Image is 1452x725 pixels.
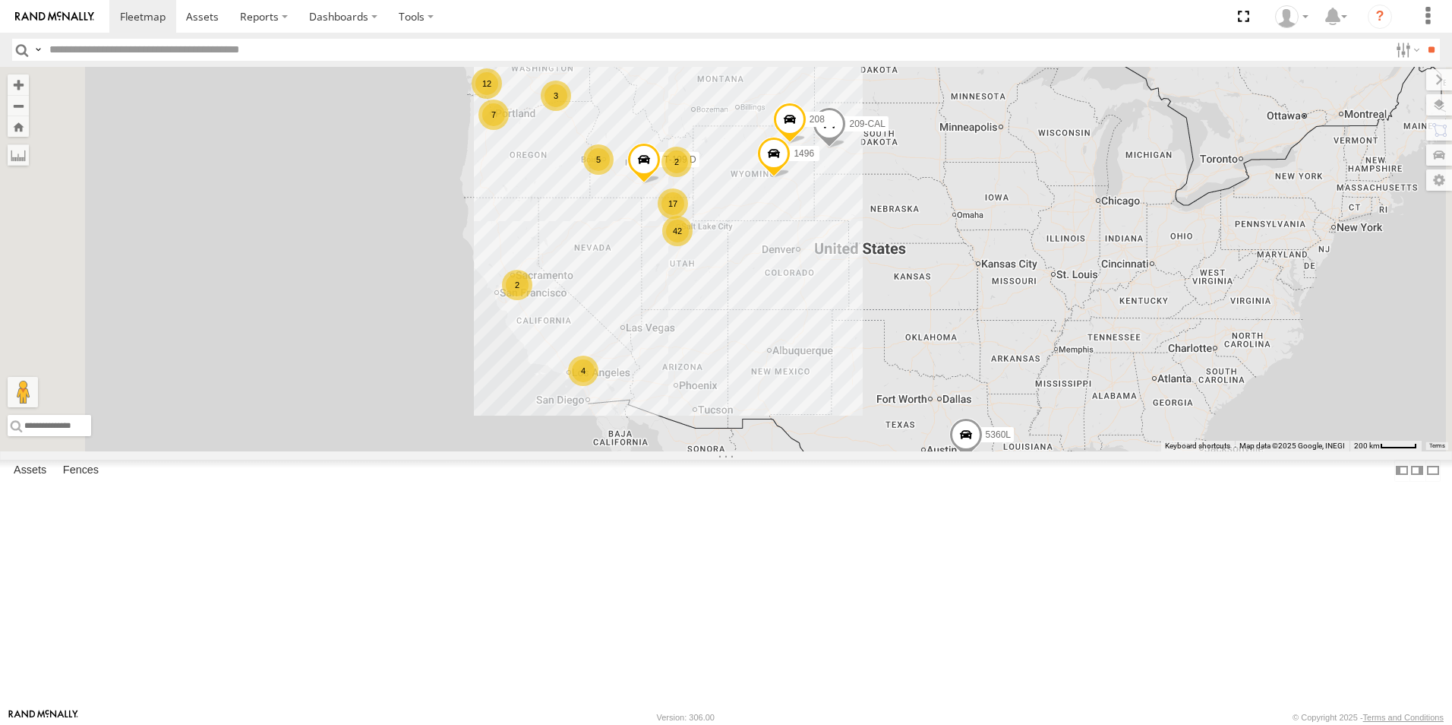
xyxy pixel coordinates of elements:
span: 5360L [986,429,1011,440]
i: ? [1368,5,1392,29]
div: 5 [583,144,614,175]
label: Map Settings [1426,169,1452,191]
button: Map Scale: 200 km per 45 pixels [1349,441,1422,451]
button: Zoom Home [8,116,29,137]
div: Heidi Drysdale [1270,5,1314,28]
div: 17 [658,188,688,219]
span: 208 [810,114,825,125]
div: 4 [568,356,598,386]
a: Terms and Conditions [1363,713,1444,722]
div: 7 [478,100,509,130]
img: rand-logo.svg [15,11,94,22]
a: Visit our Website [8,710,78,725]
button: Keyboard shortcuts [1165,441,1230,451]
label: Dock Summary Table to the Right [1409,460,1425,482]
span: 1496 [794,148,814,159]
button: Zoom out [8,95,29,116]
div: 2 [661,147,692,177]
label: Assets [6,460,54,481]
label: Dock Summary Table to the Left [1394,460,1409,482]
div: 2 [502,270,532,300]
span: Map data ©2025 Google, INEGI [1239,442,1345,450]
a: Terms (opens in new tab) [1429,443,1445,449]
label: Search Filter Options [1390,39,1422,61]
div: 12 [472,68,502,99]
div: © Copyright 2025 - [1293,713,1444,722]
label: Measure [8,144,29,166]
span: T-199 D [664,155,696,166]
label: Search Query [32,39,44,61]
div: 42 [662,216,693,246]
div: 3 [541,81,571,111]
span: 200 km [1354,442,1380,450]
div: Version: 306.00 [657,713,715,722]
label: Fences [55,460,106,481]
label: Hide Summary Table [1425,460,1441,482]
button: Drag Pegman onto the map to open Street View [8,377,38,407]
button: Zoom in [8,74,29,95]
span: 209-CAL [849,119,885,129]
